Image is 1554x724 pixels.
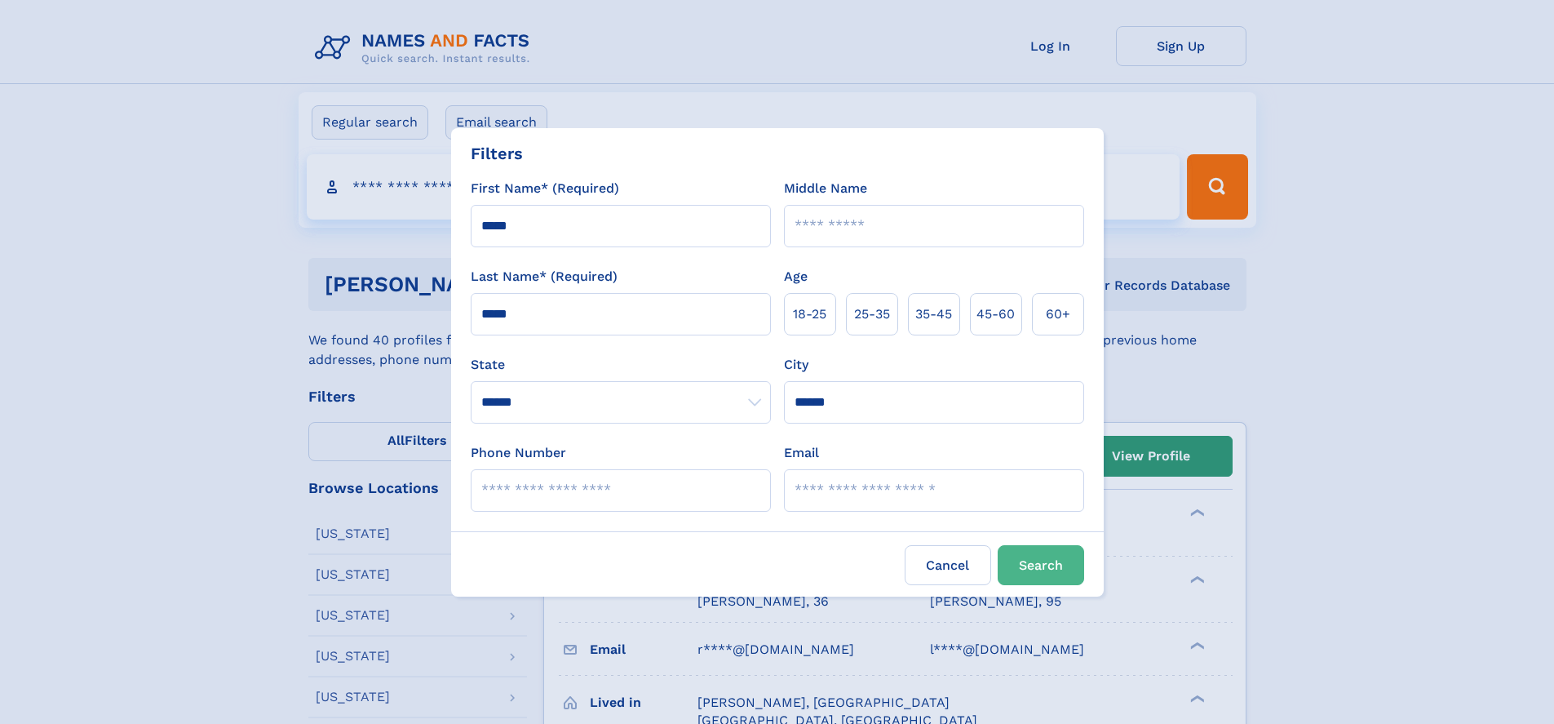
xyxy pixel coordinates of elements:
label: Middle Name [784,179,867,198]
span: 18‑25 [793,304,826,324]
label: First Name* (Required) [471,179,619,198]
label: Phone Number [471,443,566,463]
span: 25‑35 [854,304,890,324]
button: Search [998,545,1084,585]
label: Email [784,443,819,463]
label: Age [784,267,808,286]
div: Filters [471,141,523,166]
span: 45‑60 [976,304,1015,324]
label: State [471,355,771,375]
label: Last Name* (Required) [471,267,618,286]
label: City [784,355,808,375]
label: Cancel [905,545,991,585]
span: 60+ [1046,304,1070,324]
span: 35‑45 [915,304,952,324]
